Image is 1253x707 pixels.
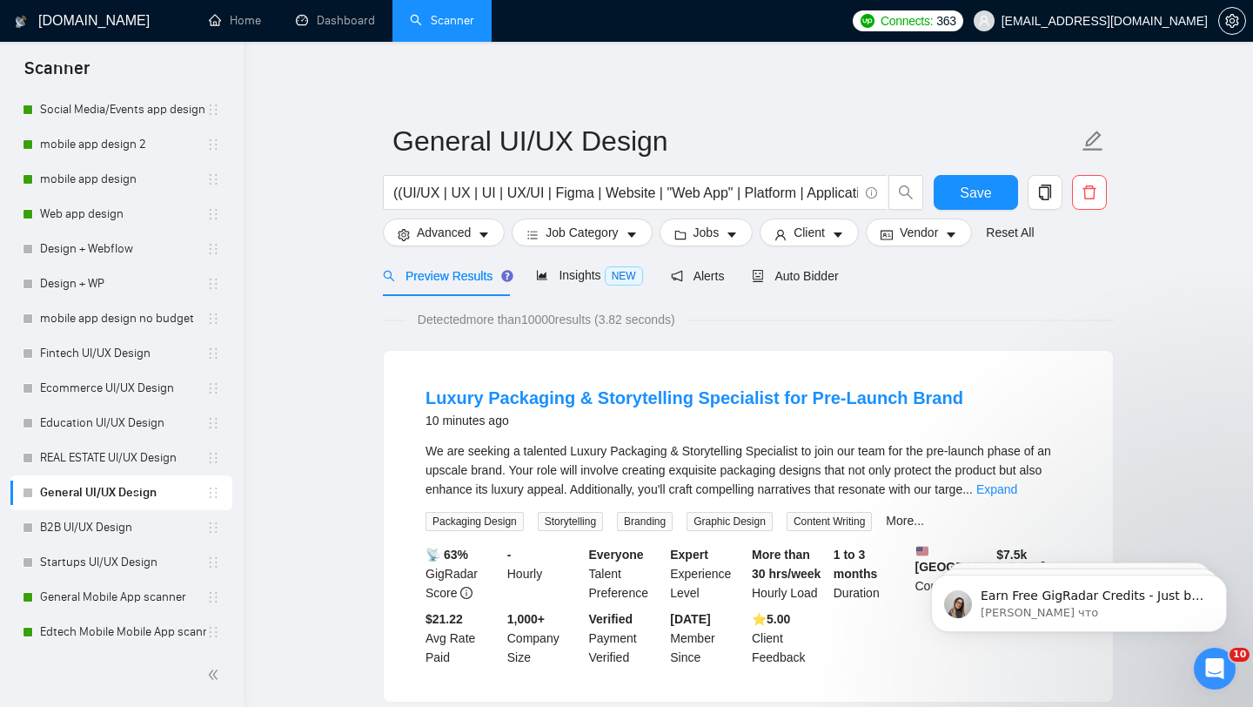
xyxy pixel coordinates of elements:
b: 1 to 3 months [834,548,878,581]
a: Startups UI/UX Design [40,545,206,580]
div: Tooltip anchor [499,268,515,284]
span: caret-down [832,228,844,241]
span: copy [1029,185,1062,200]
span: Detected more than 10000 results (3.82 seconds) [405,310,687,329]
span: holder [206,277,220,291]
span: Job Category [546,223,618,242]
li: General Mobile App scanner [10,580,232,615]
span: holder [206,242,220,256]
b: Expert [670,548,708,562]
li: mobile app design no budget [10,301,232,336]
span: ... [962,482,973,496]
span: holder [206,103,220,117]
span: delete [1073,185,1106,200]
span: Storytelling [538,512,603,531]
img: logo [15,8,27,36]
span: holder [206,521,220,535]
li: Design + Webflow [10,232,232,266]
a: General Mobile App scanner [40,580,206,615]
a: homeHome [209,13,261,28]
div: Hourly [504,545,586,603]
li: Education UI/UX Design [10,406,232,441]
span: Jobs [694,223,720,242]
a: Design + Webflow [40,232,206,266]
div: 10 minutes ago [425,410,963,431]
span: holder [206,381,220,395]
div: Avg Rate Paid [422,609,504,667]
b: 1,000+ [507,612,545,626]
a: mobile app design [40,162,206,197]
div: Client Feedback [748,609,830,667]
a: Luxury Packaging & Storytelling Specialist for Pre-Launch Brand [425,388,963,407]
b: [DATE] [670,612,710,626]
button: folderJobscaret-down [660,219,754,246]
b: Verified [589,612,633,626]
span: Connects: [881,11,933,30]
b: 📡 63% [425,548,468,562]
span: idcard [881,228,893,241]
li: General UI/UX Design [10,475,232,510]
span: Auto Bidder [752,269,838,283]
li: mobile app design [10,162,232,197]
input: Scanner name... [392,119,1078,163]
a: Reset All [986,223,1034,242]
div: Payment Verified [586,609,667,667]
span: Content Writing [787,512,872,531]
span: holder [206,451,220,465]
li: Edtech Mobile Mobile App scanner [10,615,232,650]
li: mobile app design 2 [10,127,232,162]
span: holder [206,625,220,639]
a: Fintech UI/UX Design [40,336,206,371]
a: mobile app design no budget [40,301,206,336]
span: holder [206,172,220,186]
a: dashboardDashboard [296,13,375,28]
input: Search Freelance Jobs... [393,182,858,204]
b: More than 30 hrs/week [752,548,821,581]
span: user [978,15,990,27]
span: 10 [1230,648,1250,662]
button: copy [1028,175,1062,210]
button: Save [934,175,1018,210]
span: holder [206,555,220,569]
span: holder [206,347,220,360]
a: mobile app design 2 [40,127,206,162]
button: barsJob Categorycaret-down [512,219,652,246]
li: Startups UI/UX Design [10,545,232,580]
li: B2B UI/UX Design [10,510,232,545]
a: setting [1218,14,1246,28]
a: Social Media/Events app design [40,92,206,127]
span: NEW [605,266,643,286]
span: holder [206,416,220,430]
span: user [774,228,787,241]
span: Advanced [417,223,471,242]
div: Company Size [504,609,586,667]
b: $21.22 [425,612,463,626]
div: Duration [830,545,912,603]
a: B2B UI/UX Design [40,510,206,545]
a: Expand [976,482,1017,496]
span: info-circle [866,187,877,199]
span: Packaging Design [425,512,524,531]
span: search [889,185,922,200]
button: userClientcaret-down [760,219,859,246]
div: Hourly Load [748,545,830,603]
div: Talent Preference [586,545,667,603]
a: Ecommerce UI/UX Design [40,371,206,406]
img: upwork-logo.png [861,14,874,28]
span: caret-down [478,228,490,241]
span: edit [1082,130,1104,152]
span: holder [206,486,220,500]
span: holder [206,207,220,221]
button: delete [1072,175,1107,210]
iframe: Intercom notifications сообщение [905,538,1253,660]
span: 363 [936,11,955,30]
span: holder [206,138,220,151]
a: Edtech Mobile Mobile App scanner [40,615,206,650]
span: holder [206,312,220,326]
span: double-left [207,666,224,683]
span: info-circle [460,587,472,599]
